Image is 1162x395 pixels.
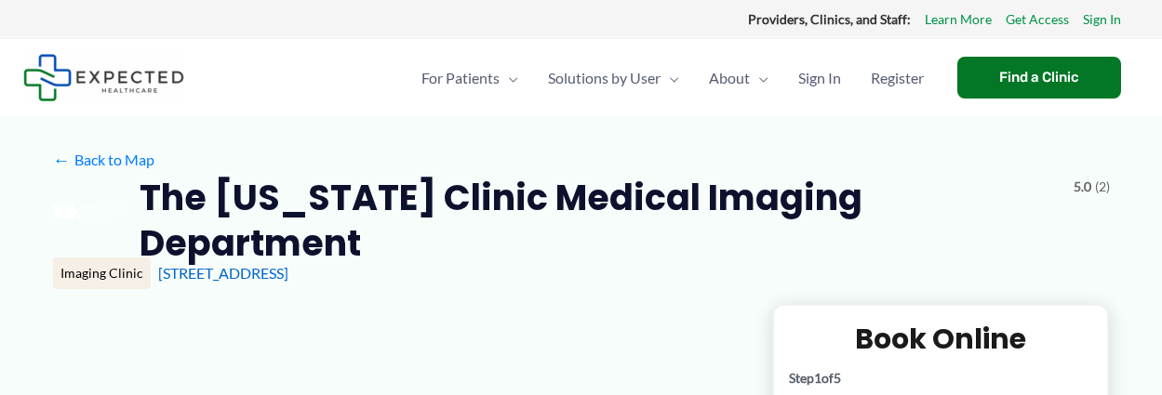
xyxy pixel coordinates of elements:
span: 1 [814,370,821,386]
h2: The [US_STATE] Clinic Medical Imaging Department [140,175,1059,267]
a: Learn More [925,7,992,32]
h2: Book Online [789,321,1093,357]
span: ← [53,151,71,168]
a: [STREET_ADDRESS] [158,264,288,282]
p: Step of [789,372,1093,385]
span: 5 [834,370,841,386]
span: 5.0 [1074,175,1091,199]
span: Menu Toggle [750,46,768,111]
a: Register [856,46,939,111]
span: About [709,46,750,111]
a: For PatientsMenu Toggle [407,46,533,111]
nav: Primary Site Navigation [407,46,939,111]
a: ←Back to Map [53,146,154,174]
a: Sign In [783,46,856,111]
span: Menu Toggle [661,46,679,111]
img: Expected Healthcare Logo - side, dark font, small [23,54,184,101]
span: Solutions by User [548,46,661,111]
span: Menu Toggle [500,46,518,111]
div: Imaging Clinic [53,257,151,289]
span: For Patients [421,46,500,111]
a: Get Access [1006,7,1069,32]
a: Find a Clinic [957,57,1121,99]
a: Solutions by UserMenu Toggle [533,46,694,111]
a: AboutMenu Toggle [694,46,783,111]
strong: Providers, Clinics, and Staff: [748,11,911,27]
span: Sign In [798,46,841,111]
a: Sign In [1083,7,1121,32]
span: (2) [1095,175,1110,199]
span: Register [871,46,924,111]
